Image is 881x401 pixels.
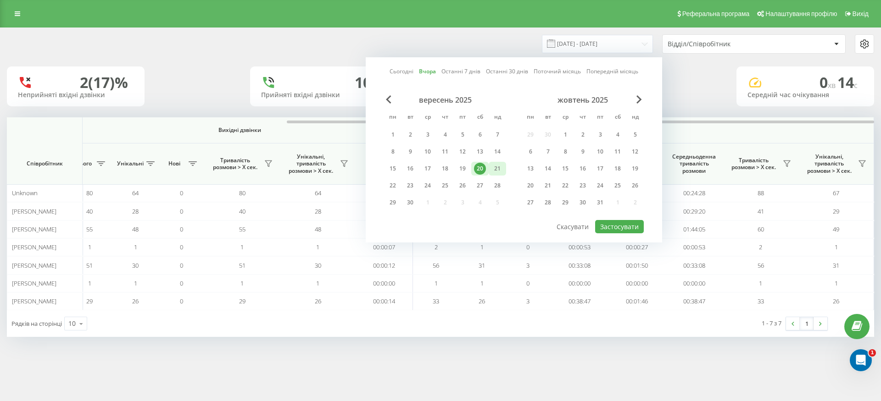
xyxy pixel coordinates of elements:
div: 24 [422,180,434,192]
div: пт 17 жовт 2025 р. [591,162,609,176]
td: 00:00:15 [356,202,413,220]
div: пт 12 вер 2025 р. [454,145,471,159]
span: 0 [180,207,183,215]
span: 1 [835,243,838,251]
td: 00:00:00 [356,275,413,292]
span: Нові [163,160,186,167]
div: 14 [542,163,554,175]
span: 14 [837,72,858,92]
div: 3 [422,129,434,141]
span: 1 [869,349,876,357]
td: 00:00:53 [665,238,723,256]
div: вт 16 вер 2025 р. [401,162,419,176]
div: вт 14 жовт 2025 р. [539,162,557,176]
span: 2 [435,243,438,251]
span: 0 [820,72,837,92]
span: Унікальні, тривалість розмови > Х сек. [803,153,855,175]
div: 23 [577,180,589,192]
td: 00:00:14 [356,292,413,310]
div: 28 [491,180,503,192]
div: ср 22 жовт 2025 р. [557,179,574,192]
span: 51 [239,261,245,269]
div: вересень 2025 [384,95,506,104]
span: 1 [316,243,319,251]
span: 26 [479,297,485,305]
abbr: п’ятниця [456,111,469,125]
div: сб 25 жовт 2025 р. [609,179,626,192]
div: пт 10 жовт 2025 р. [591,145,609,159]
div: 6 [474,129,486,141]
a: Останні 30 днів [486,67,528,76]
button: Скасувати [552,220,594,233]
td: 00:00:00 [551,275,608,292]
div: сб 11 жовт 2025 р. [609,145,626,159]
span: 56 [433,261,439,269]
abbr: четвер [576,111,590,125]
div: пт 24 жовт 2025 р. [591,179,609,192]
div: пн 27 жовт 2025 р. [522,196,539,209]
span: 33 [758,297,764,305]
a: Попередній місяць [586,67,638,76]
span: 67 [833,189,839,197]
span: Налаштування профілю [765,10,837,17]
span: 29 [239,297,245,305]
span: 80 [239,189,245,197]
span: 33 [433,297,439,305]
span: 80 [86,189,93,197]
span: 1 [88,243,91,251]
td: 00:38:47 [665,292,723,310]
div: сб 27 вер 2025 р. [471,179,489,192]
div: пт 19 вер 2025 р. [454,162,471,176]
div: 28 [542,197,554,209]
div: Середній час очікування [747,91,863,99]
span: [PERSON_NAME] [12,279,56,287]
span: 56 [758,261,764,269]
td: 00:33:08 [551,256,608,274]
div: вт 30 вер 2025 р. [401,196,419,209]
span: 3 [526,297,530,305]
span: 2 [759,243,762,251]
div: ср 29 жовт 2025 р. [557,196,574,209]
div: вт 23 вер 2025 р. [401,179,419,192]
td: 00:24:28 [665,184,723,202]
span: 28 [132,207,139,215]
div: пн 15 вер 2025 р. [384,162,401,176]
div: пн 1 вер 2025 р. [384,128,401,142]
td: 00:00:14 [356,220,413,238]
span: 1 [316,279,319,287]
div: 1 [559,129,571,141]
div: 9 [577,146,589,158]
div: пт 3 жовт 2025 р. [591,128,609,142]
a: Поточний місяць [534,67,581,76]
div: 27 [474,180,486,192]
span: 55 [86,225,93,233]
div: 10 [355,74,371,91]
span: 1 [480,243,484,251]
div: 18 [439,163,451,175]
span: 0 [180,189,183,197]
div: пн 13 жовт 2025 р. [522,162,539,176]
div: 4 [612,129,624,141]
span: 26 [132,297,139,305]
div: 12 [629,146,641,158]
td: 00:00:00 [608,275,665,292]
span: 30 [132,261,139,269]
div: 14 [491,146,503,158]
span: 0 [180,243,183,251]
td: 00:00:27 [608,238,665,256]
span: 88 [758,189,764,197]
div: 7 [491,129,503,141]
span: 29 [833,207,839,215]
div: 5 [457,129,468,141]
div: 25 [439,180,451,192]
abbr: вівторок [541,111,555,125]
div: 9 [404,146,416,158]
div: 11 [439,146,451,158]
span: Середній час очікування [362,157,406,171]
span: 64 [315,189,321,197]
div: Прийняті вхідні дзвінки [261,91,377,99]
div: чт 11 вер 2025 р. [436,145,454,159]
a: 1 [800,317,814,330]
span: Next Month [636,95,642,104]
div: 8 [559,146,571,158]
